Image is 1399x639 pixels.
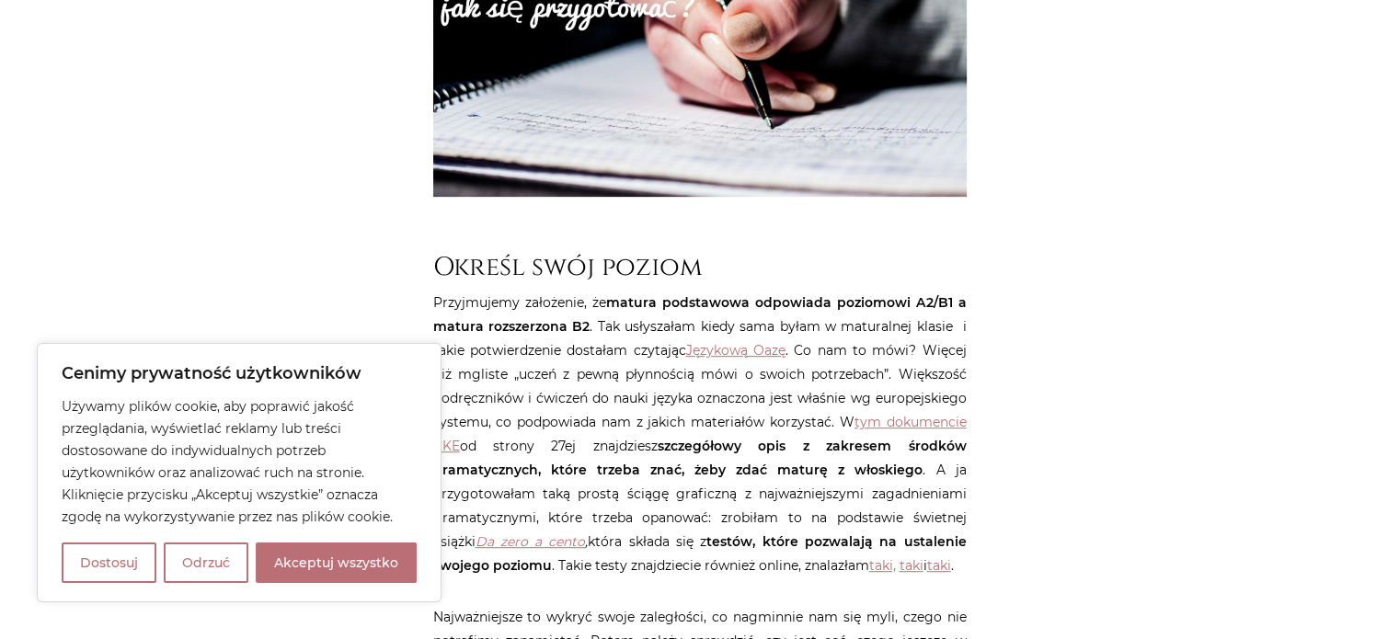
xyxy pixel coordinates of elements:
button: Akceptuj wszystko [256,542,417,583]
a: taki [927,557,951,574]
a: Językową Oazę [686,342,786,359]
em: , [476,533,589,550]
button: Dostosuj [62,542,156,583]
strong: matura podstawowa odpowiada poziomowi A2/B1 a matura rozszerzona B2 [433,294,967,335]
a: taki [900,557,923,574]
a: Da zero a cento [476,533,586,550]
button: Odrzuć [164,542,248,583]
a: taki, [869,557,896,574]
p: Cenimy prywatność użytkowników [62,362,417,384]
h2: Określ swój poziom [433,252,967,283]
p: Przyjmujemy założenie, że . Tak usłyszałam kiedy sama byłam w maturalnej klasie i takie potwierdz... [433,291,967,577]
strong: szczegółowy opis z zakresem środków gramatycznych, które trzeba znać, żeby zdać maturę z włoskiego [433,438,967,478]
p: Używamy plików cookie, aby poprawić jakość przeglądania, wyświetlać reklamy lub treści dostosowan... [62,395,417,528]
